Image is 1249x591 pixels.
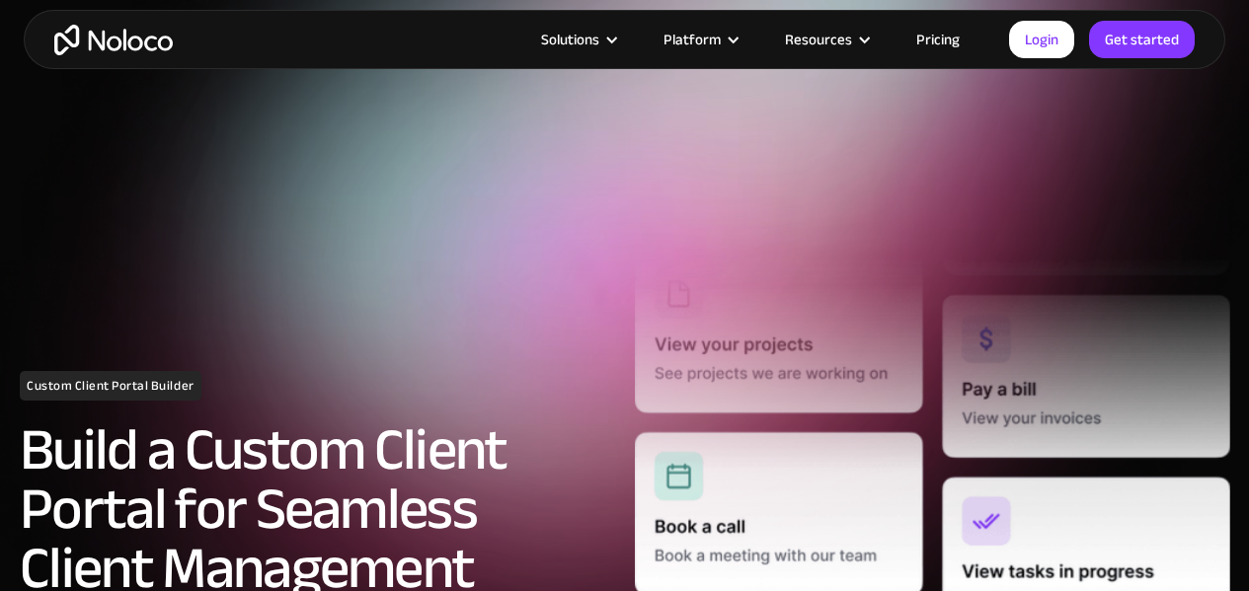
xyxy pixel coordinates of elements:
[760,27,892,52] div: Resources
[1009,21,1074,58] a: Login
[54,25,173,55] a: home
[1089,21,1195,58] a: Get started
[541,27,599,52] div: Solutions
[664,27,721,52] div: Platform
[20,371,201,401] h1: Custom Client Portal Builder
[516,27,639,52] div: Solutions
[639,27,760,52] div: Platform
[785,27,852,52] div: Resources
[892,27,984,52] a: Pricing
